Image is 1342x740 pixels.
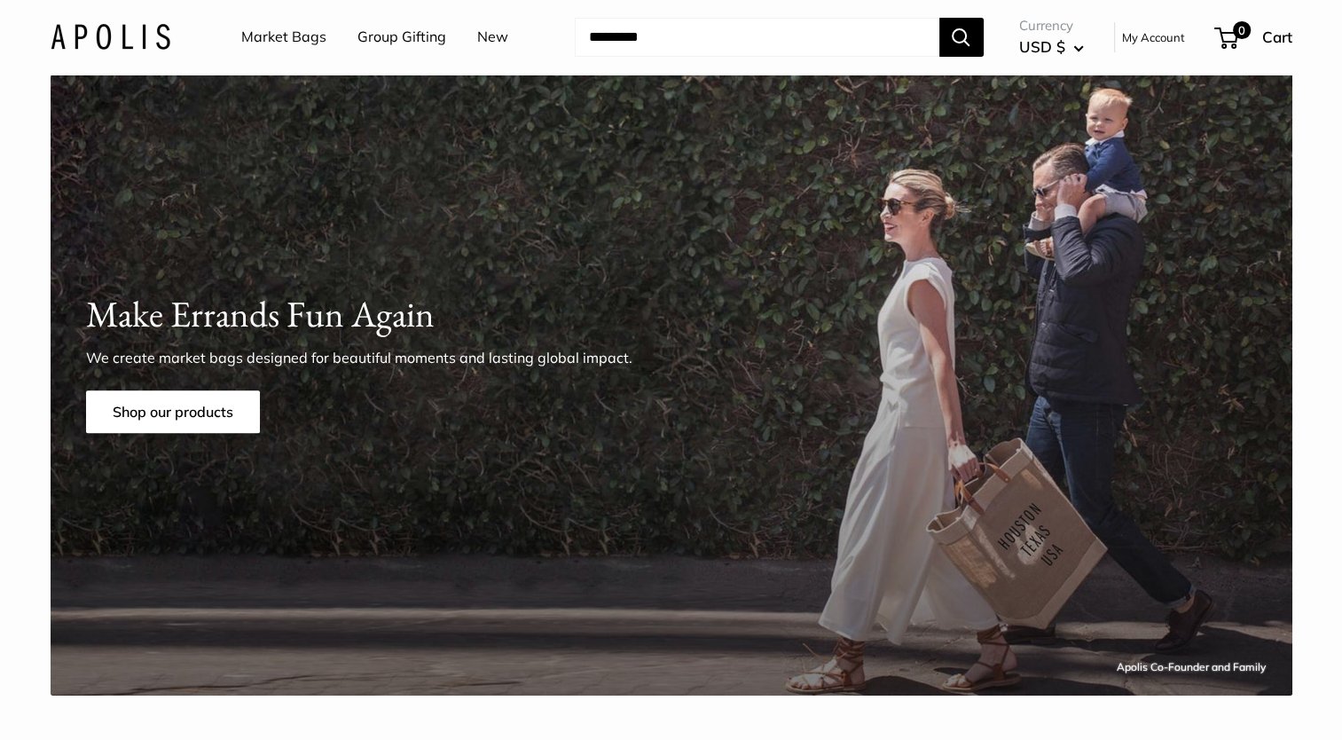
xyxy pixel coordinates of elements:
span: 0 [1232,21,1250,39]
img: Apolis [51,24,170,50]
a: 0 Cart [1216,23,1292,51]
div: Apolis Co-Founder and Family [1117,657,1266,677]
a: Group Gifting [357,24,446,51]
a: Market Bags [241,24,326,51]
span: USD $ [1019,37,1065,56]
a: My Account [1122,27,1185,48]
a: New [477,24,508,51]
input: Search... [575,18,939,57]
h1: Make Errands Fun Again [86,288,1257,341]
button: USD $ [1019,33,1084,61]
button: Search [939,18,984,57]
span: Currency [1019,13,1084,38]
span: Cart [1262,28,1292,46]
p: We create market bags designed for beautiful moments and lasting global impact. [86,347,663,368]
a: Shop our products [86,390,260,433]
